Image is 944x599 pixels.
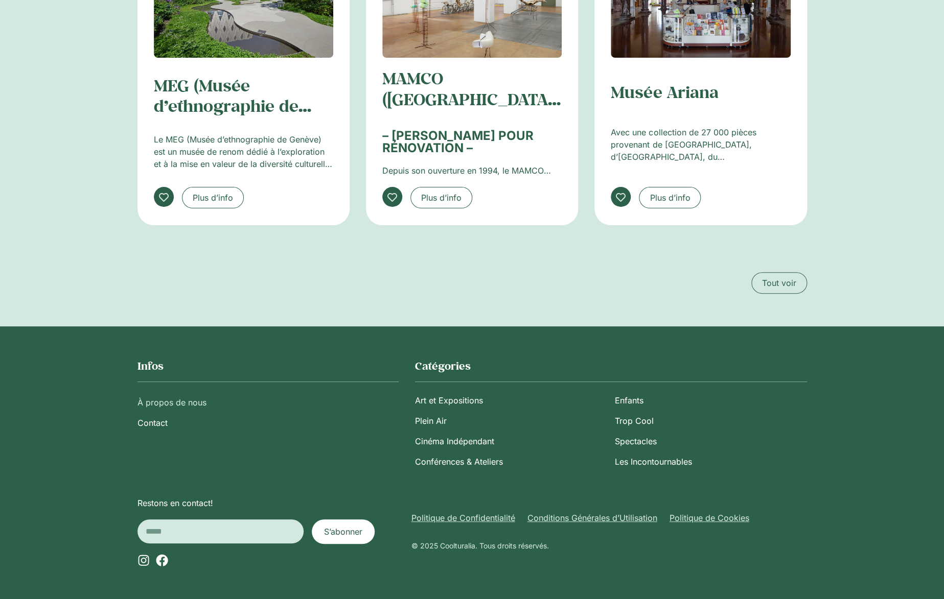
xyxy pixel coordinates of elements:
a: MEG (Musée d’ethnographie de [GEOGRAPHIC_DATA]) [154,75,324,137]
span: Plus d’info [421,191,462,204]
a: À propos de nous [137,392,399,413]
span: Tout voir [762,277,796,289]
a: Plus d’info [182,187,244,208]
a: MAMCO ([GEOGRAPHIC_DATA] et contemporain) [382,67,561,130]
a: Politique de Cookies [670,512,749,524]
a: Plus d’info [639,187,701,208]
nav: Menu [411,512,807,524]
a: Art et Expositions [415,390,607,411]
span: Plus d’info [650,191,690,204]
nav: Menu [137,392,399,433]
a: Plus d’info [410,187,472,208]
p: Restons en contact! [137,497,401,509]
button: S’abonner [312,519,375,544]
a: Les Incontournables [615,451,807,472]
h2: – [PERSON_NAME] POUR RÉNOVATION – [382,130,562,154]
a: Musée Ariana [611,81,718,103]
div: © 2025 Coolturalia. Tous droits réservés. [411,540,807,551]
p: Depuis son ouverture en 1994, le MAMCO Genève (Musée d’art moderne et contemporain) a présenté pl... [382,164,562,177]
h2: Infos [137,359,399,373]
a: Conditions Générales d’Utilisation [527,512,657,524]
a: Plein Air [415,411,607,431]
p: Le MEG (Musée d’ethnographie de Genève) est un musée de renom dédié à l’exploration et à la mise ... [154,133,333,170]
a: Trop Cool [615,411,807,431]
a: Cinéma Indépendant [415,431,607,451]
a: Tout voir [751,272,807,294]
p: Avec une collection de 27 000 pièces provenant de [GEOGRAPHIC_DATA], d’[GEOGRAPHIC_DATA], du [GEO... [611,126,790,163]
form: New Form [137,519,375,544]
a: Spectacles [615,431,807,451]
a: Contact [137,413,399,433]
nav: Menu [415,390,807,472]
span: S’abonner [324,525,362,538]
a: Enfants [615,390,807,411]
span: Plus d’info [193,191,233,204]
a: Conférences & Ateliers [415,451,607,472]
a: Politique de Confidentialité [411,512,515,524]
h2: Catégories [415,359,807,373]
